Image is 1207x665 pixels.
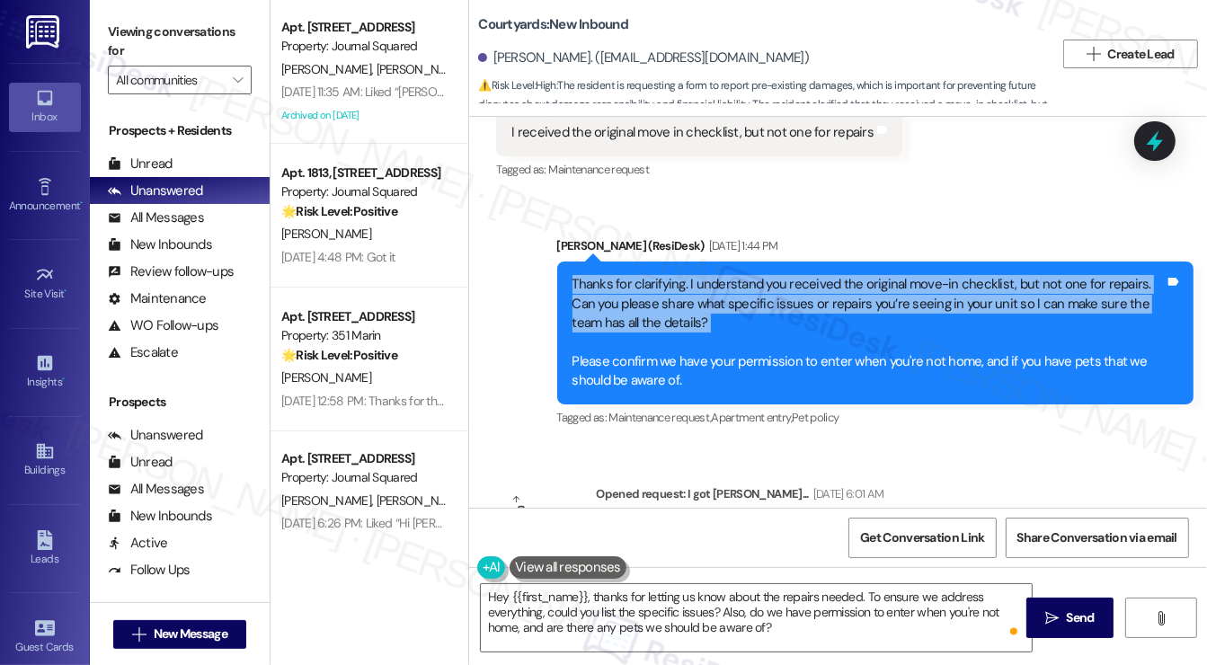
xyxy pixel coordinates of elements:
strong: 🌟 Risk Level: Positive [281,347,397,363]
span: Maintenance request , [608,410,711,425]
span: [PERSON_NAME] [377,492,466,509]
span: New Message [154,625,227,643]
div: Unread [108,155,173,173]
div: Property: 351 Marin [281,326,448,345]
button: Send [1026,598,1114,638]
div: Property: Journal Squared [281,468,448,487]
a: Leads [9,525,81,573]
div: Unanswered [108,182,203,200]
div: [DATE] 4:48 PM: Got it [281,249,395,265]
span: [PERSON_NAME] [377,61,472,77]
i:  [233,73,243,87]
div: Opened request: I got [PERSON_NAME]... [596,484,919,510]
div: Prospects + Residents [90,121,270,140]
div: I received the original move in checklist, but not one for repairs [511,123,874,142]
a: Site Visit • [9,260,81,308]
span: Send [1066,608,1094,627]
span: [PERSON_NAME] [281,226,371,242]
span: • [65,285,67,297]
div: [PERSON_NAME] (ResiDesk) [557,236,1194,262]
div: All Messages [108,480,204,499]
div: Archived on [DATE] [280,104,449,127]
input: All communities [116,66,223,94]
div: Review follow-ups [108,262,234,281]
a: Inbox [9,83,81,131]
span: : The resident is requesting a form to report pre-existing damages, which is important for preven... [478,76,1054,134]
button: Create Lead [1063,40,1198,68]
div: Unanswered [108,426,203,445]
strong: 🌟 Risk Level: Positive [281,203,397,219]
div: [PERSON_NAME]. ([EMAIL_ADDRESS][DOMAIN_NAME]) [478,49,809,67]
div: Unread [108,453,173,472]
div: Prospects [90,393,270,412]
div: [DATE] 6:26 PM: Liked “Hi [PERSON_NAME] and [PERSON_NAME]! Starting [DATE]…” [281,515,711,531]
div: Escalate [108,343,178,362]
textarea: To enrich screen reader interactions, please activate Accessibility in Grammarly extension settings [481,584,1032,652]
div: Apt. [STREET_ADDRESS] [281,307,448,326]
div: [DATE] 6:01 AM [809,484,884,503]
div: Apt. [STREET_ADDRESS] [281,18,448,37]
span: [PERSON_NAME] [281,61,377,77]
b: Courtyards: New Inbound [478,15,628,34]
button: Get Conversation Link [848,518,996,558]
i:  [1087,47,1100,61]
strong: ⚠️ Risk Level: High [478,78,555,93]
span: • [62,373,65,386]
div: Active [108,534,168,553]
div: Apt. [STREET_ADDRESS] [281,449,448,468]
span: [PERSON_NAME] [281,369,371,386]
img: ResiDesk Logo [26,15,63,49]
div: Tagged as: [496,156,902,182]
span: • [80,197,83,209]
i:  [132,627,146,642]
div: Tagged as: [557,404,1194,430]
div: New Inbounds [108,507,212,526]
div: WO Follow-ups [108,316,218,335]
div: Archived on [DATE] [280,536,449,558]
span: Apartment entry , [711,410,792,425]
div: [DATE] 12:58 PM: Thanks for the message. Configure your number's SMS URL to change this message.R... [281,393,1199,409]
span: Create Lead [1108,45,1175,64]
div: [DATE] 1:44 PM [705,236,778,255]
div: Property: Journal Squared [281,37,448,56]
span: Get Conversation Link [860,528,984,547]
button: New Message [113,620,246,649]
div: Property: Journal Squared [281,182,448,201]
div: All Messages [108,208,204,227]
div: Follow Ups [108,561,191,580]
div: New Inbounds [108,235,212,254]
a: Guest Cards [9,613,81,661]
span: Maintenance request [548,162,649,177]
i:  [1045,611,1059,625]
div: Maintenance [108,289,207,308]
div: Apt. 1813, [STREET_ADDRESS] [281,164,448,182]
span: Share Conversation via email [1017,528,1177,547]
button: Share Conversation via email [1006,518,1189,558]
label: Viewing conversations for [108,18,252,66]
a: Insights • [9,348,81,396]
span: [PERSON_NAME] [281,492,377,509]
div: Thanks for clarifying. I understand you received the original move-in checklist, but not one for ... [572,275,1166,391]
span: Pet policy [792,410,839,425]
i:  [1154,611,1167,625]
a: Buildings [9,436,81,484]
